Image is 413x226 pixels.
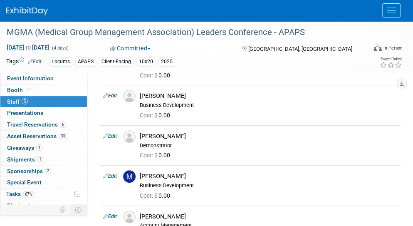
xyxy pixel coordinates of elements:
span: 0.00 [140,192,173,199]
div: [PERSON_NAME] [140,132,397,140]
span: Playbook [7,202,31,209]
span: 1 [37,156,43,162]
a: Edit [103,173,117,179]
a: Special Event [0,177,87,188]
a: Shipments1 [0,154,87,165]
div: Demonstrator [140,142,397,149]
a: Booth [0,84,87,96]
img: Associate-Profile-5.png [123,90,136,102]
a: Asset Reservations33 [0,131,87,142]
span: [GEOGRAPHIC_DATA], [GEOGRAPHIC_DATA] [248,46,352,52]
span: Special Event [7,179,42,186]
img: M.jpg [123,170,136,183]
div: Event Rating [380,57,402,61]
span: Asset Reservations [7,133,67,139]
div: [PERSON_NAME] [140,213,397,221]
span: Sponsorships [7,168,51,174]
span: 67% [23,191,34,197]
div: [PERSON_NAME] [140,172,397,180]
a: Event Information [0,73,87,84]
td: Toggle Event Tabs [70,204,87,215]
span: 5 [60,122,66,128]
span: [DATE] [DATE] [6,44,50,51]
span: 0.00 [140,152,173,159]
span: Giveaways [7,144,42,151]
a: Giveaways1 [0,142,87,154]
span: 0.00 [140,112,173,119]
a: Edit [103,133,117,139]
span: 1 [36,144,42,151]
img: Associate-Profile-5.png [123,130,136,143]
div: APAPS [75,57,96,66]
div: MGMA (Medical Group Management Association) Leaders Conference - APAPS [4,25,363,40]
i: Booth reservation complete [27,87,31,92]
span: Cost: $ [140,112,158,119]
span: Cost: $ [140,152,158,159]
img: Associate-Profile-5.png [123,211,136,223]
span: Cost: $ [140,192,158,199]
td: Personalize Event Tab Strip [56,204,70,215]
span: Tasks [6,191,34,197]
span: Cost: $ [140,72,158,79]
span: Shipments [7,156,43,163]
span: to [24,44,32,51]
a: Travel Reservations5 [0,119,87,130]
span: 5 [22,98,28,104]
div: Event Format [342,43,403,56]
span: 2 [45,168,51,174]
button: Menu [382,3,401,17]
a: Edit [103,93,117,99]
button: Committed [107,44,154,52]
a: Edit [103,214,117,219]
span: 33 [59,133,67,139]
a: Tasks67% [0,189,87,200]
div: Client-Facing [99,57,134,66]
a: Sponsorships2 [0,166,87,177]
div: 2025 [158,57,175,66]
div: Locums [49,57,72,66]
span: Event Information [7,75,54,82]
a: Edit [28,59,42,65]
div: Business Development [140,182,397,189]
div: Business Development [140,102,397,109]
div: In-Person [383,45,403,51]
a: Presentations [0,107,87,119]
a: Staff5 [0,96,87,107]
span: Presentations [7,109,43,116]
span: Staff [7,98,28,105]
span: (4 days) [51,45,69,51]
img: ExhibitDay [6,7,48,15]
img: Format-Inperson.png [373,45,382,51]
a: Playbook [0,200,87,211]
div: 10x20 [136,57,156,66]
td: Tags [6,57,42,67]
span: 0.00 [140,72,173,79]
span: Travel Reservations [7,121,66,128]
div: [PERSON_NAME] [140,92,397,100]
span: Booth [7,87,32,93]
